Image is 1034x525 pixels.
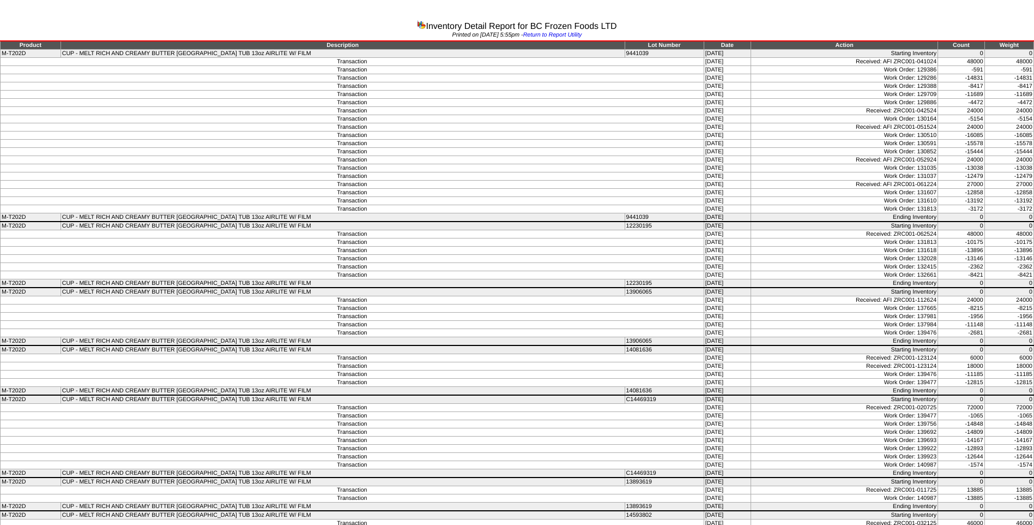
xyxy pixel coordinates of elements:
[1,205,704,213] td: Transaction
[625,50,704,58] td: 9441039
[704,172,751,181] td: [DATE]
[1,428,704,437] td: Transaction
[984,337,1033,346] td: 0
[984,321,1033,329] td: -11148
[1,164,704,172] td: Transaction
[751,329,938,337] td: Work Order: 139476
[938,41,985,50] td: Count
[751,66,938,74] td: Work Order: 129386
[1,263,704,271] td: Transaction
[984,395,1033,404] td: 0
[704,58,751,66] td: [DATE]
[704,99,751,107] td: [DATE]
[61,337,625,346] td: CUP - MELT RICH AND CREAMY BUTTER [GEOGRAPHIC_DATA] TUB 13oz AIRLITE W/ FILM
[1,115,704,123] td: Transaction
[938,82,985,91] td: -8417
[1,437,704,445] td: Transaction
[938,156,985,164] td: 24000
[704,305,751,313] td: [DATE]
[1,66,704,74] td: Transaction
[1,181,704,189] td: Transaction
[751,255,938,263] td: Work Order: 132028
[704,181,751,189] td: [DATE]
[751,222,938,230] td: Starting Inventory
[751,305,938,313] td: Work Order: 137665
[938,404,985,412] td: 72000
[751,189,938,197] td: Work Order: 131607
[751,181,938,189] td: Received: AFI ZRC001-061224
[751,296,938,305] td: Received: AFI ZRC001-112624
[1,82,704,91] td: Transaction
[1,486,704,494] td: Transaction
[523,32,582,38] a: Return to Report Utility
[984,238,1033,247] td: -10175
[704,271,751,279] td: [DATE]
[704,288,751,296] td: [DATE]
[984,379,1033,387] td: -12815
[704,140,751,148] td: [DATE]
[984,82,1033,91] td: -8417
[625,395,704,404] td: C14469319
[984,469,1033,478] td: 0
[704,296,751,305] td: [DATE]
[984,305,1033,313] td: -8215
[751,395,938,404] td: Starting Inventory
[938,337,985,346] td: 0
[1,337,61,346] td: M-T202D
[984,164,1033,172] td: -13038
[751,91,938,99] td: Work Order: 129709
[984,371,1033,379] td: -11185
[751,82,938,91] td: Work Order: 129388
[751,453,938,461] td: Work Order: 139923
[704,445,751,453] td: [DATE]
[751,437,938,445] td: Work Order: 139693
[704,222,751,230] td: [DATE]
[938,469,985,478] td: 0
[984,156,1033,164] td: 24000
[938,395,985,404] td: 0
[984,329,1033,337] td: -2681
[984,197,1033,205] td: -13192
[625,478,704,486] td: 13893619
[704,66,751,74] td: [DATE]
[751,279,938,288] td: Ending Inventory
[751,197,938,205] td: Work Order: 131610
[984,213,1033,222] td: 0
[751,469,938,478] td: Ending Inventory
[1,213,61,222] td: M-T202D
[938,453,985,461] td: -12644
[984,354,1033,362] td: 6000
[751,345,938,354] td: Starting Inventory
[1,123,704,132] td: Transaction
[938,172,985,181] td: -12479
[704,321,751,329] td: [DATE]
[1,412,704,420] td: Transaction
[751,420,938,428] td: Work Order: 139756
[751,362,938,371] td: Received: ZRC001-123124
[1,420,704,428] td: Transaction
[751,41,938,50] td: Action
[751,140,938,148] td: Work Order: 130591
[751,164,938,172] td: Work Order: 131035
[938,437,985,445] td: -14167
[938,420,985,428] td: -14848
[938,321,985,329] td: -11148
[984,123,1033,132] td: 24000
[704,230,751,238] td: [DATE]
[1,91,704,99] td: Transaction
[704,148,751,156] td: [DATE]
[984,263,1033,271] td: -2362
[938,74,985,82] td: -14831
[1,41,61,50] td: Product
[704,420,751,428] td: [DATE]
[704,428,751,437] td: [DATE]
[938,230,985,238] td: 48000
[1,362,704,371] td: Transaction
[938,164,985,172] td: -13038
[984,255,1033,263] td: -13146
[704,387,751,396] td: [DATE]
[625,387,704,396] td: 14081636
[704,189,751,197] td: [DATE]
[938,213,985,222] td: 0
[625,337,704,346] td: 13906065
